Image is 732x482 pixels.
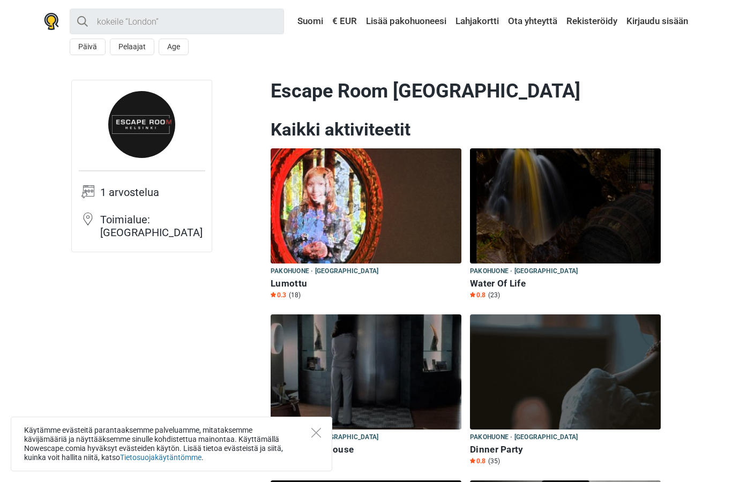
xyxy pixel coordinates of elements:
button: Age [159,39,189,55]
button: Pelaajat [110,39,154,55]
img: Nowescape logo [44,13,59,30]
img: Star [470,458,475,463]
a: Heartbroken House Pakohuone · [GEOGRAPHIC_DATA] Heartbroken House Star0.0 (7) [271,314,461,468]
a: Suomi [287,12,326,31]
div: Käytämme evästeitä parantaaksemme palveluamme, mitataksemme kävijämääriä ja näyttääksemme sinulle... [11,417,332,471]
span: Pakohuone · [GEOGRAPHIC_DATA] [271,266,378,277]
span: (23) [488,291,500,299]
button: Close [311,428,321,438]
img: Dinner Party [470,314,661,430]
a: Water Of Life Pakohuone · [GEOGRAPHIC_DATA] Water Of Life Star0.8 (23) [470,148,661,302]
a: Kirjaudu sisään [624,12,688,31]
span: (18) [289,291,301,299]
h2: Kaikki aktiviteetit [271,119,661,140]
a: Lahjakortti [453,12,502,31]
a: Ota yhteyttä [505,12,560,31]
span: 0.8 [470,291,485,299]
span: Pakohuone · [GEOGRAPHIC_DATA] [470,432,578,443]
h6: Lumottu [271,278,461,289]
td: Toimialue: [GEOGRAPHIC_DATA] [100,212,205,245]
span: (35) [488,457,500,465]
a: € EUR [330,12,360,31]
img: Water Of Life [470,148,661,263]
span: 0.8 [470,457,485,465]
a: Tietosuojakäytäntömme [120,453,201,462]
span: Pakohuone · [GEOGRAPHIC_DATA] [470,266,578,277]
h1: Escape Room [GEOGRAPHIC_DATA] [271,80,661,103]
h6: Dinner Party [470,444,661,455]
input: kokeile “London” [70,9,284,34]
img: Star [271,292,276,297]
img: Star [470,292,475,297]
img: Heartbroken House [271,314,461,430]
img: Suomi [290,18,297,25]
span: 0.3 [271,291,286,299]
td: 1 arvostelua [100,185,205,212]
button: Päivä [70,39,106,55]
h6: Heartbroken House [271,444,461,455]
a: Lisää pakohuoneesi [363,12,449,31]
a: Rekisteröidy [564,12,620,31]
a: Lumottu Pakohuone · [GEOGRAPHIC_DATA] Lumottu Star0.3 (18) [271,148,461,302]
img: Lumottu [271,148,461,263]
h6: Water Of Life [470,278,661,289]
a: Dinner Party Pakohuone · [GEOGRAPHIC_DATA] Dinner Party Star0.8 (35) [470,314,661,468]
